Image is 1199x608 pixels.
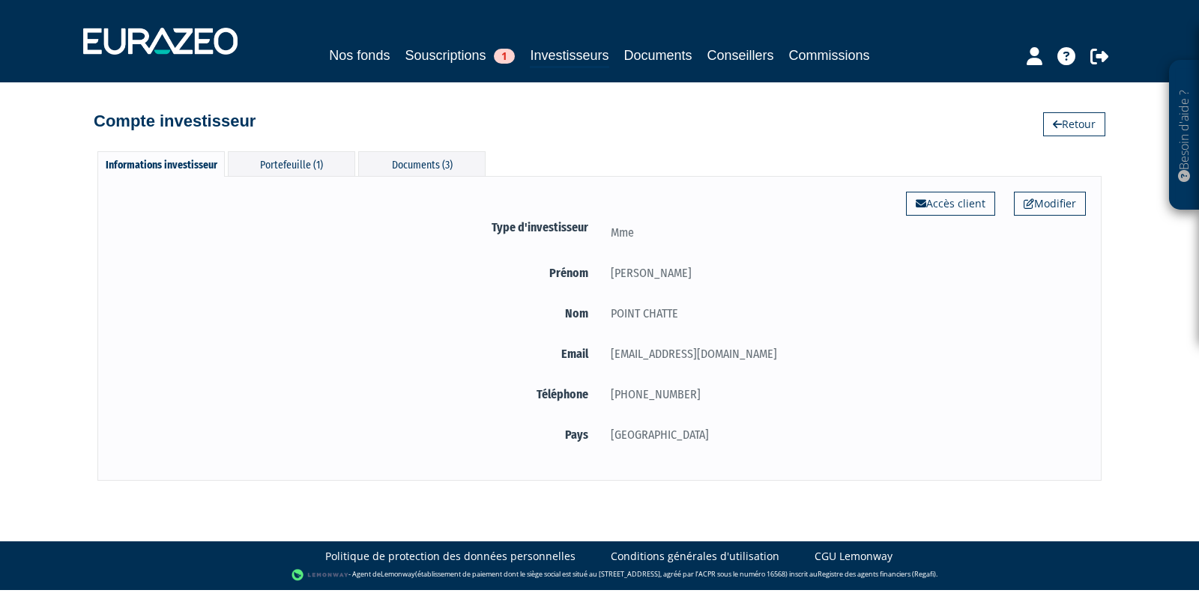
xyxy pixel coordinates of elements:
[599,344,1086,363] div: [EMAIL_ADDRESS][DOMAIN_NAME]
[815,549,893,564] a: CGU Lemonway
[329,45,390,66] a: Nos fonds
[405,45,515,66] a: Souscriptions1
[599,264,1086,282] div: [PERSON_NAME]
[292,568,349,583] img: logo-lemonway.png
[530,45,608,68] a: Investisseurs
[325,549,576,564] a: Politique de protection des données personnelles
[906,192,995,216] a: Accès client
[818,570,936,580] a: Registre des agents financiers (Regafi)
[94,112,256,130] h4: Compte investisseur
[599,223,1086,242] div: Mme
[1014,192,1086,216] a: Modifier
[1176,68,1193,203] p: Besoin d'aide ?
[228,151,355,176] div: Portefeuille (1)
[113,425,599,444] label: Pays
[1043,112,1105,136] a: Retour
[113,264,599,282] label: Prénom
[494,49,515,64] span: 1
[707,45,774,66] a: Conseillers
[97,151,225,177] div: Informations investisseur
[599,304,1086,323] div: POINT CHATTE
[624,45,692,66] a: Documents
[381,570,415,580] a: Lemonway
[113,218,599,237] label: Type d'investisseur
[358,151,486,176] div: Documents (3)
[599,425,1086,444] div: [GEOGRAPHIC_DATA]
[611,549,779,564] a: Conditions générales d'utilisation
[113,304,599,323] label: Nom
[599,385,1086,404] div: [PHONE_NUMBER]
[113,385,599,404] label: Téléphone
[83,28,238,55] img: 1732889491-logotype_eurazeo_blanc_rvb.png
[15,568,1184,583] div: - Agent de (établissement de paiement dont le siège social est situé au [STREET_ADDRESS], agréé p...
[789,45,870,66] a: Commissions
[113,344,599,363] label: Email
